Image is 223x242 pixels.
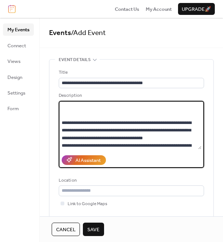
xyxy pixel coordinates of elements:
span: Upgrade 🚀 [182,6,211,13]
a: Connect [3,39,34,51]
div: Location [59,177,203,184]
button: Save [83,223,104,236]
span: Link to Google Maps [68,200,107,208]
a: Design [3,71,34,83]
div: Title [59,69,203,76]
button: Cancel [52,223,80,236]
button: AI Assistant [62,155,106,165]
span: Design [7,74,22,81]
a: My Events [3,23,34,35]
div: Description [59,92,203,99]
span: Settings [7,89,25,97]
span: / Add Event [71,26,106,40]
a: Events [49,26,71,40]
a: Views [3,55,34,67]
span: My Account [146,6,172,13]
span: Event details [59,56,91,64]
span: Cancel [56,226,75,233]
span: Connect [7,42,26,50]
button: Upgrade🚀 [178,3,215,15]
a: Contact Us [115,5,139,13]
span: Views [7,58,20,65]
span: Form [7,105,19,112]
span: Save [87,226,100,233]
span: My Events [7,26,29,34]
img: logo [8,5,16,13]
div: AI Assistant [75,157,101,164]
a: My Account [146,5,172,13]
span: Contact Us [115,6,139,13]
a: Settings [3,87,34,99]
a: Form [3,102,34,114]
